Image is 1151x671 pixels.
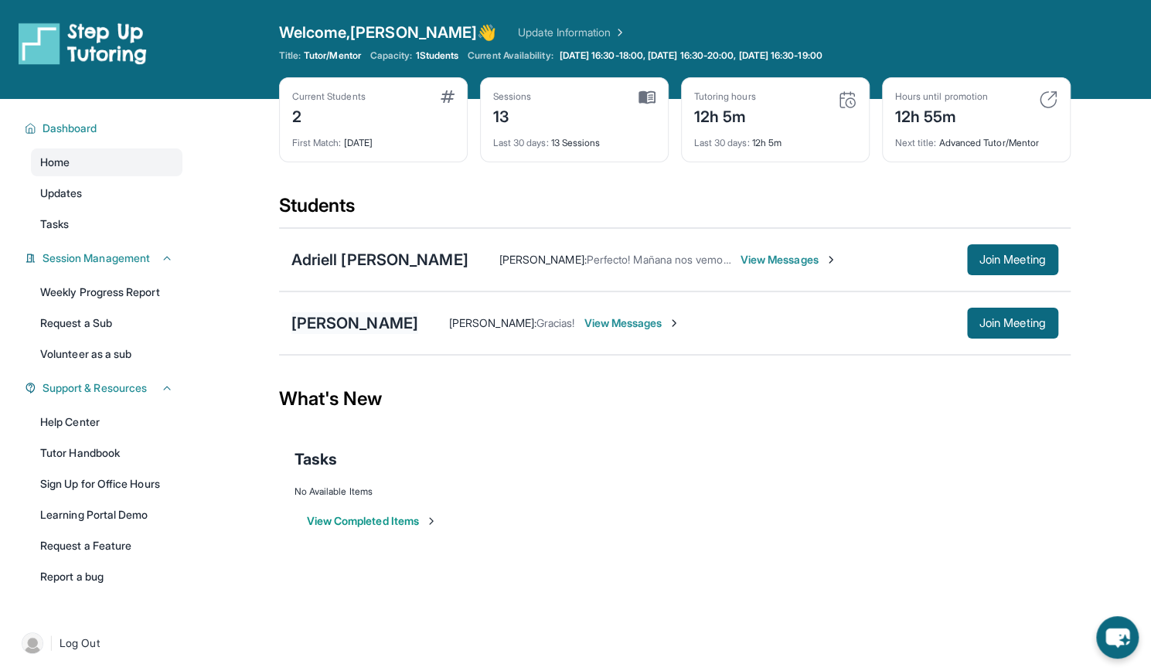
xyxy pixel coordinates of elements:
[304,49,361,62] span: Tutor/Mentor
[19,22,147,65] img: logo
[449,316,536,329] span: [PERSON_NAME] :
[967,308,1058,339] button: Join Meeting
[493,137,549,148] span: Last 30 days :
[43,121,97,136] span: Dashboard
[36,380,173,396] button: Support & Resources
[279,49,301,62] span: Title:
[694,103,756,128] div: 12h 5m
[36,250,173,266] button: Session Management
[415,49,458,62] span: 1 Students
[638,90,656,104] img: card
[292,90,366,103] div: Current Students
[493,128,656,149] div: 13 Sessions
[493,90,532,103] div: Sessions
[611,25,626,40] img: Chevron Right
[967,244,1058,275] button: Join Meeting
[292,137,342,148] span: First Match :
[31,210,182,238] a: Tasks
[536,316,575,329] span: Gracias!
[15,626,182,660] a: |Log Out
[584,315,680,331] span: View Messages
[292,128,455,149] div: [DATE]
[694,128,856,149] div: 12h 5m
[291,249,468,271] div: Adriell [PERSON_NAME]
[40,155,70,170] span: Home
[493,103,532,128] div: 13
[518,25,626,40] a: Update Information
[895,90,988,103] div: Hours until promotion
[31,532,182,560] a: Request a Feature
[895,128,1057,149] div: Advanced Tutor/Mentor
[49,634,53,652] span: |
[1039,90,1057,109] img: card
[22,632,43,654] img: user-img
[43,250,150,266] span: Session Management
[560,49,822,62] span: [DATE] 16:30-18:00, [DATE] 16:30-20:00, [DATE] 16:30-19:00
[741,252,837,267] span: View Messages
[668,317,680,329] img: Chevron-Right
[31,501,182,529] a: Learning Portal Demo
[838,90,856,109] img: card
[279,365,1071,433] div: What's New
[279,22,497,43] span: Welcome, [PERSON_NAME] 👋
[979,318,1046,328] span: Join Meeting
[295,485,1055,498] div: No Available Items
[468,49,553,62] span: Current Availability:
[291,312,418,334] div: [PERSON_NAME]
[441,90,455,103] img: card
[60,635,100,651] span: Log Out
[895,103,988,128] div: 12h 55m
[31,408,182,436] a: Help Center
[43,380,147,396] span: Support & Resources
[499,253,587,266] span: [PERSON_NAME] :
[292,103,366,128] div: 2
[895,137,937,148] span: Next title :
[295,448,337,470] span: Tasks
[979,255,1046,264] span: Join Meeting
[31,340,182,368] a: Volunteer as a sub
[557,49,826,62] a: [DATE] 16:30-18:00, [DATE] 16:30-20:00, [DATE] 16:30-19:00
[31,470,182,498] a: Sign Up for Office Hours
[31,439,182,467] a: Tutor Handbook
[694,137,750,148] span: Last 30 days :
[31,309,182,337] a: Request a Sub
[31,278,182,306] a: Weekly Progress Report
[370,49,413,62] span: Capacity:
[31,179,182,207] a: Updates
[587,253,778,266] span: Perfecto! Mañana nos vemos a las 5pst
[40,216,69,232] span: Tasks
[36,121,173,136] button: Dashboard
[40,186,83,201] span: Updates
[279,193,1071,227] div: Students
[825,254,837,266] img: Chevron-Right
[307,513,438,529] button: View Completed Items
[31,148,182,176] a: Home
[31,563,182,591] a: Report a bug
[1096,616,1139,659] button: chat-button
[694,90,756,103] div: Tutoring hours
